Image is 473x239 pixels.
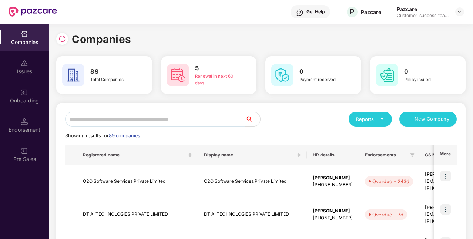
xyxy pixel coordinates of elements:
img: svg+xml;base64,PHN2ZyB4bWxucz0iaHR0cDovL3d3dy53My5vcmcvMjAwMC9zdmciIHdpZHRoPSI2MCIgaGVpZ2h0PSI2MC... [167,64,189,86]
div: Total Companies [90,77,137,83]
div: Policy issued [404,77,450,83]
h1: Companies [72,31,131,47]
th: Registered name [77,145,198,165]
button: plusNew Company [399,112,457,127]
span: New Company [415,115,450,123]
span: caret-down [380,117,385,121]
span: Registered name [83,152,187,158]
td: DT AI TECHNOLOGIES PRIVATE LIMITED [198,198,307,232]
div: Pazcare [361,9,381,16]
div: Customer_success_team_lead [397,13,449,18]
img: svg+xml;base64,PHN2ZyBpZD0iQ29tcGFuaWVzIiB4bWxucz0iaHR0cDovL3d3dy53My5vcmcvMjAwMC9zdmciIHdpZHRoPS... [21,30,28,38]
span: filter [409,151,416,159]
div: Renewal in next 60 days [195,73,241,87]
h3: 0 [299,67,346,77]
div: Reports [356,115,385,123]
img: svg+xml;base64,PHN2ZyB3aWR0aD0iMTQuNSIgaGVpZ2h0PSIxNC41IiB2aWV3Qm94PSIwIDAgMTYgMTYiIGZpbGw9Im5vbm... [21,118,28,125]
span: Endorsements [365,152,407,158]
img: svg+xml;base64,PHN2ZyB3aWR0aD0iMjAiIGhlaWdodD0iMjAiIHZpZXdCb3g9IjAgMCAyMCAyMCIgZmlsbD0ibm9uZSIgeG... [21,89,28,96]
th: HR details [307,145,359,165]
th: Display name [198,145,307,165]
span: Display name [204,152,295,158]
img: icon [440,204,451,215]
span: plus [407,117,412,122]
img: svg+xml;base64,PHN2ZyBpZD0iSGVscC0zMngzMiIgeG1sbnM9Imh0dHA6Ly93d3cudzMub3JnLzIwMDAvc3ZnIiB3aWR0aD... [296,9,303,16]
h3: 5 [195,64,241,73]
div: Overdue - 7d [372,211,403,218]
td: O2O Software Services Private Limited [77,165,198,198]
span: P [350,7,355,16]
img: New Pazcare Logo [9,7,57,17]
td: O2O Software Services Private Limited [198,165,307,198]
div: [PHONE_NUMBER] [313,181,353,188]
img: svg+xml;base64,PHN2ZyBpZD0iRHJvcGRvd24tMzJ4MzIiIHhtbG5zPSJodHRwOi8vd3d3LnczLm9yZy8yMDAwL3N2ZyIgd2... [457,9,463,15]
img: svg+xml;base64,PHN2ZyBpZD0iSXNzdWVzX2Rpc2FibGVkIiB4bWxucz0iaHR0cDovL3d3dy53My5vcmcvMjAwMC9zdmciIH... [21,60,28,67]
span: 89 companies. [109,133,141,138]
div: [PERSON_NAME] [313,175,353,182]
div: Pazcare [397,6,449,13]
span: filter [410,153,415,157]
img: svg+xml;base64,PHN2ZyBpZD0iUmVsb2FkLTMyeDMyIiB4bWxucz0iaHR0cDovL3d3dy53My5vcmcvMjAwMC9zdmciIHdpZH... [58,35,66,43]
div: [PHONE_NUMBER] [313,215,353,222]
td: DT AI TECHNOLOGIES PRIVATE LIMITED [77,198,198,232]
div: Overdue - 243d [372,178,409,185]
img: svg+xml;base64,PHN2ZyB4bWxucz0iaHR0cDovL3d3dy53My5vcmcvMjAwMC9zdmciIHdpZHRoPSI2MCIgaGVpZ2h0PSI2MC... [271,64,293,86]
img: icon [440,171,451,181]
span: Showing results for [65,133,141,138]
div: [PERSON_NAME] [313,208,353,215]
th: More [434,145,457,165]
img: svg+xml;base64,PHN2ZyB4bWxucz0iaHR0cDovL3d3dy53My5vcmcvMjAwMC9zdmciIHdpZHRoPSI2MCIgaGVpZ2h0PSI2MC... [62,64,84,86]
div: Get Help [306,9,325,15]
img: svg+xml;base64,PHN2ZyB4bWxucz0iaHR0cDovL3d3dy53My5vcmcvMjAwMC9zdmciIHdpZHRoPSI2MCIgaGVpZ2h0PSI2MC... [376,64,398,86]
img: svg+xml;base64,PHN2ZyB3aWR0aD0iMjAiIGhlaWdodD0iMjAiIHZpZXdCb3g9IjAgMCAyMCAyMCIgZmlsbD0ibm9uZSIgeG... [21,147,28,155]
button: search [245,112,261,127]
h3: 89 [90,67,137,77]
div: Payment received [299,77,346,83]
h3: 0 [404,67,450,77]
span: search [245,116,260,122]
